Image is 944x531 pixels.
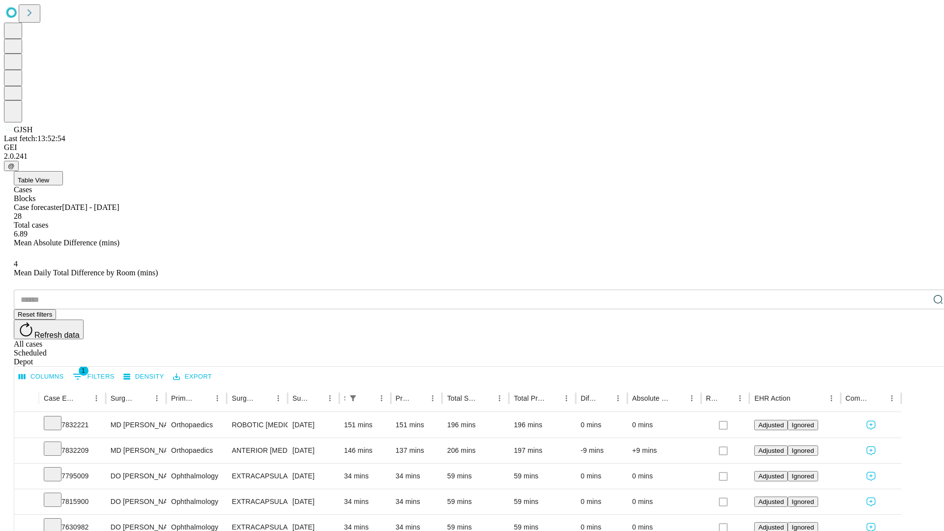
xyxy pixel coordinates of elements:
[232,413,282,438] div: ROBOTIC [MEDICAL_DATA] KNEE TOTAL
[14,309,56,320] button: Reset filters
[846,394,870,402] div: Comments
[271,391,285,405] button: Menu
[396,394,412,402] div: Predicted In Room Duration
[788,497,818,507] button: Ignored
[344,413,386,438] div: 151 mins
[792,498,814,505] span: Ignored
[344,438,386,463] div: 146 mins
[70,369,117,384] button: Show filters
[171,489,222,514] div: Ophthalmology
[396,464,438,489] div: 34 mins
[323,391,337,405] button: Menu
[210,391,224,405] button: Menu
[111,489,161,514] div: DO [PERSON_NAME]
[885,391,899,405] button: Menu
[546,391,560,405] button: Sort
[171,394,196,402] div: Primary Service
[171,413,222,438] div: Orthopaedics
[14,230,28,238] span: 6.89
[792,447,814,454] span: Ignored
[293,489,334,514] div: [DATE]
[581,394,596,402] div: Difference
[44,489,101,514] div: 7815900
[514,394,545,402] div: Total Predicted Duration
[44,394,75,402] div: Case Epic Id
[447,394,478,402] div: Total Scheduled Duration
[293,464,334,489] div: [DATE]
[4,161,19,171] button: @
[232,489,282,514] div: EXTRACAPSULAR CATARACT REMOVAL WITH [MEDICAL_DATA]
[346,391,360,405] div: 1 active filter
[197,391,210,405] button: Sort
[293,413,334,438] div: [DATE]
[136,391,150,405] button: Sort
[396,489,438,514] div: 34 mins
[89,391,103,405] button: Menu
[79,366,88,376] span: 1
[344,489,386,514] div: 34 mins
[171,464,222,489] div: Ophthalmology
[14,238,119,247] span: Mean Absolute Difference (mins)
[758,421,784,429] span: Adjusted
[632,489,696,514] div: 0 mins
[8,162,15,170] span: @
[792,421,814,429] span: Ignored
[447,413,504,438] div: 196 mins
[258,391,271,405] button: Sort
[758,472,784,480] span: Adjusted
[758,447,784,454] span: Adjusted
[632,438,696,463] div: +9 mins
[788,471,818,481] button: Ignored
[19,442,34,460] button: Expand
[671,391,685,405] button: Sort
[344,394,345,402] div: Scheduled In Room Duration
[719,391,733,405] button: Sort
[44,438,101,463] div: 7832209
[375,391,388,405] button: Menu
[171,369,214,384] button: Export
[150,391,164,405] button: Menu
[4,134,65,143] span: Last fetch: 13:52:54
[76,391,89,405] button: Sort
[4,143,940,152] div: GEI
[754,445,788,456] button: Adjusted
[447,489,504,514] div: 59 mins
[309,391,323,405] button: Sort
[792,524,814,531] span: Ignored
[632,394,670,402] div: Absolute Difference
[758,524,784,531] span: Adjusted
[16,369,66,384] button: Select columns
[447,438,504,463] div: 206 mins
[426,391,440,405] button: Menu
[111,413,161,438] div: MD [PERSON_NAME] [PERSON_NAME] Md
[293,438,334,463] div: [DATE]
[14,320,84,339] button: Refresh data
[825,391,838,405] button: Menu
[493,391,506,405] button: Menu
[871,391,885,405] button: Sort
[346,391,360,405] button: Show filters
[14,125,32,134] span: GJSH
[19,494,34,511] button: Expand
[514,413,571,438] div: 196 mins
[758,498,784,505] span: Adjusted
[447,464,504,489] div: 59 mins
[632,413,696,438] div: 0 mins
[581,464,622,489] div: 0 mins
[44,464,101,489] div: 7795009
[706,394,719,402] div: Resolved in EHR
[18,177,49,184] span: Table View
[754,497,788,507] button: Adjusted
[19,417,34,434] button: Expand
[111,464,161,489] div: DO [PERSON_NAME]
[788,420,818,430] button: Ignored
[396,413,438,438] div: 151 mins
[412,391,426,405] button: Sort
[18,311,52,318] span: Reset filters
[632,464,696,489] div: 0 mins
[14,203,62,211] span: Case forecaster
[479,391,493,405] button: Sort
[14,212,22,220] span: 28
[560,391,573,405] button: Menu
[611,391,625,405] button: Menu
